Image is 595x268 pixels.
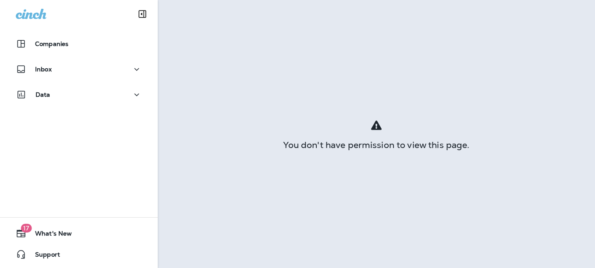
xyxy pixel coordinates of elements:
p: Companies [35,40,68,47]
div: You don't have permission to view this page. [158,141,595,148]
button: Companies [9,35,149,53]
span: 17 [21,224,32,233]
button: 17What's New [9,225,149,242]
button: Data [9,86,149,103]
button: Collapse Sidebar [130,5,155,23]
button: Inbox [9,60,149,78]
p: Data [35,91,50,98]
span: Support [26,251,60,261]
p: Inbox [35,66,52,73]
button: Support [9,246,149,263]
span: What's New [26,230,72,240]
